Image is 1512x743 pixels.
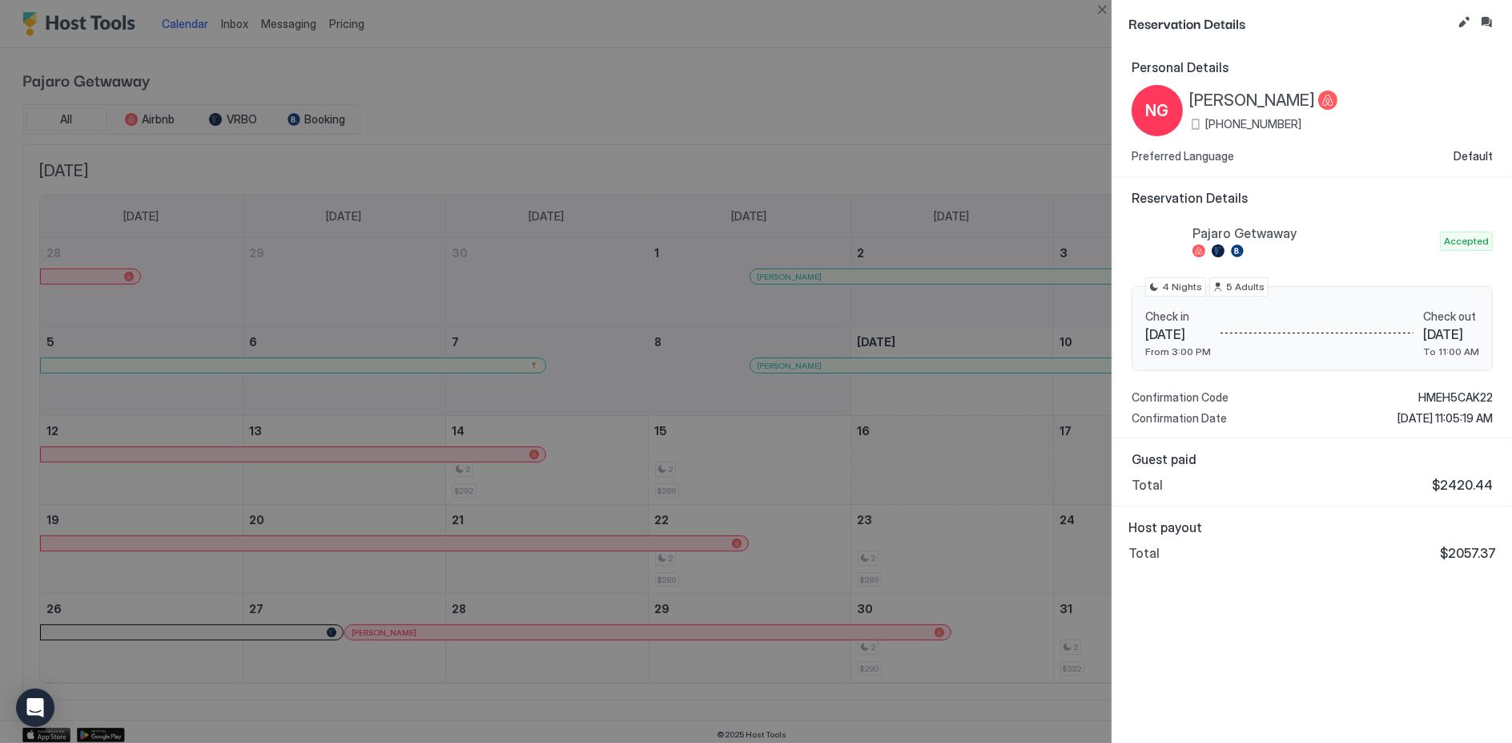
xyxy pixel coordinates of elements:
[1432,477,1493,493] span: $2420.44
[1205,117,1301,131] span: [PHONE_NUMBER]
[1132,477,1163,493] span: Total
[1132,216,1183,267] div: listing image
[1423,309,1479,324] span: Check out
[1477,13,1496,32] button: Inbox
[1128,13,1451,33] span: Reservation Details
[16,688,54,727] div: Open Intercom Messenger
[1145,326,1211,342] span: [DATE]
[1454,149,1493,164] span: Default
[1162,280,1202,294] span: 4 Nights
[1128,519,1496,535] span: Host payout
[1444,234,1489,248] span: Accepted
[1423,326,1479,342] span: [DATE]
[1226,280,1265,294] span: 5 Adults
[1146,99,1169,123] span: NG
[1132,149,1234,164] span: Preferred Language
[1132,59,1493,75] span: Personal Details
[1189,91,1315,111] span: [PERSON_NAME]
[1132,411,1227,426] span: Confirmation Date
[1145,345,1211,357] span: From 3:00 PM
[1132,190,1493,206] span: Reservation Details
[1132,390,1228,405] span: Confirmation Code
[1397,411,1493,426] span: [DATE] 11:05:19 AM
[1132,451,1493,467] span: Guest paid
[1418,390,1493,405] span: HMEH5CAK22
[1145,309,1211,324] span: Check in
[1128,545,1160,561] span: Total
[1440,545,1496,561] span: $2057.37
[1454,13,1474,32] button: Edit reservation
[1423,345,1479,357] span: To 11:00 AM
[1192,225,1434,241] span: Pajaro Getwaway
